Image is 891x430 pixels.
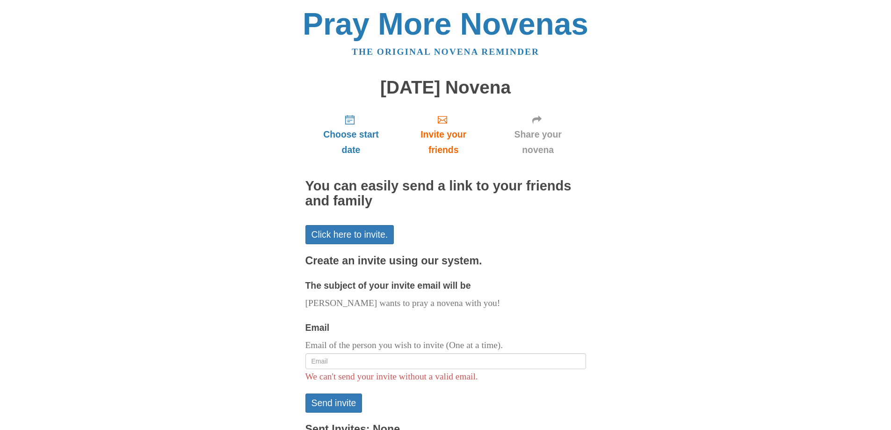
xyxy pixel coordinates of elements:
p: [PERSON_NAME] wants to pray a novena with you! [305,296,586,311]
input: Email [305,353,586,369]
a: The original novena reminder [352,47,539,57]
span: Share your novena [500,127,577,158]
a: Click here to invite. [305,225,394,244]
a: Share your novena [490,107,586,162]
a: Pray More Novenas [303,7,588,41]
span: Choose start date [315,127,388,158]
a: Invite your friends [397,107,490,162]
label: Email [305,320,330,335]
button: Send invite [305,394,362,413]
span: Invite your friends [406,127,480,158]
p: Email of the person you wish to invite (One at a time). [305,338,586,353]
a: Choose start date [305,107,397,162]
span: We can't send your invite without a valid email. [305,372,478,381]
label: The subject of your invite email will be [305,278,471,293]
h1: [DATE] Novena [305,78,586,98]
h3: Create an invite using our system. [305,255,586,267]
h2: You can easily send a link to your friends and family [305,179,586,209]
